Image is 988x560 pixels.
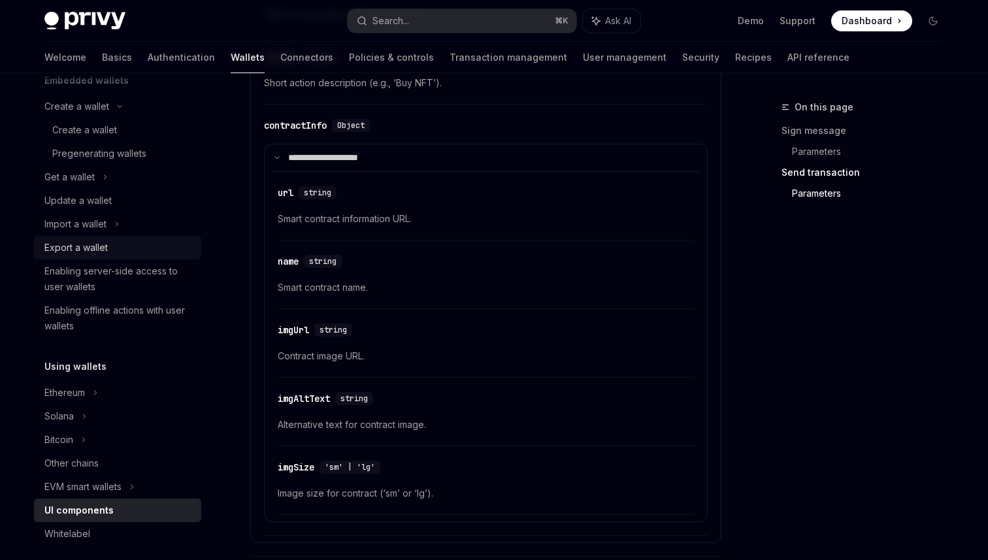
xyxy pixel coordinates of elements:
a: Recipes [735,42,772,73]
div: imgAltText [278,392,330,405]
div: imgUrl [278,323,309,337]
a: Dashboard [831,10,912,31]
span: On this page [795,99,853,115]
a: Security [682,42,719,73]
div: Search... [372,13,409,29]
button: Toggle dark mode [923,10,944,31]
span: 'sm' | 'lg' [325,462,375,472]
div: Get a wallet [44,169,95,185]
div: Create a wallet [52,122,117,138]
a: Send transaction [782,162,954,183]
span: string [340,393,368,404]
span: Contract image URL. [278,348,694,364]
div: Import a wallet [44,216,107,232]
a: UI components [34,499,201,522]
a: Authentication [148,42,215,73]
div: UI components [44,502,114,518]
a: User management [583,42,667,73]
a: Export a wallet [34,236,201,259]
span: Ask AI [605,14,631,27]
span: string [304,188,331,198]
a: API reference [787,42,849,73]
a: Enabling offline actions with user wallets [34,299,201,338]
div: contractInfo [264,119,327,132]
div: Enabling offline actions with user wallets [44,303,193,334]
div: Pregenerating wallets [52,146,146,161]
img: dark logo [44,12,125,30]
span: Alternative text for contract image. [278,417,694,433]
div: Whitelabel [44,526,90,542]
span: Smart contract information URL. [278,211,694,227]
a: Policies & controls [349,42,434,73]
div: Bitcoin [44,432,73,448]
span: string [309,256,337,267]
span: Dashboard [842,14,892,27]
div: Create a wallet [44,99,109,114]
a: Demo [738,14,764,27]
span: Short action description (e.g., ‘Buy NFT’). [264,75,708,91]
a: Connectors [280,42,333,73]
div: name [278,255,299,268]
a: Parameters [792,141,954,162]
a: Welcome [44,42,86,73]
div: Solana [44,408,74,424]
a: Pregenerating wallets [34,142,201,165]
span: Smart contract name. [278,280,694,295]
div: Other chains [44,455,99,471]
div: url [278,186,293,199]
div: Enabling server-side access to user wallets [44,263,193,295]
div: Export a wallet [44,240,108,255]
a: Sign message [782,120,954,141]
a: Update a wallet [34,189,201,212]
div: EVM smart wallets [44,479,122,495]
a: Parameters [792,183,954,204]
span: ⌘ K [555,16,568,26]
a: Support [780,14,815,27]
a: Create a wallet [34,118,201,142]
div: Update a wallet [44,193,112,208]
a: Basics [102,42,132,73]
a: Wallets [231,42,265,73]
span: string [320,325,347,335]
div: Ethereum [44,385,85,401]
h5: Using wallets [44,359,107,374]
a: Enabling server-side access to user wallets [34,259,201,299]
a: Transaction management [450,42,567,73]
button: Ask AI [583,9,640,33]
a: Other chains [34,452,201,475]
a: Whitelabel [34,522,201,546]
div: imgSize [278,461,314,474]
button: Search...⌘K [348,9,576,33]
span: Object [337,120,365,131]
span: Image size for contract (‘sm’ or ‘lg’). [278,486,694,501]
